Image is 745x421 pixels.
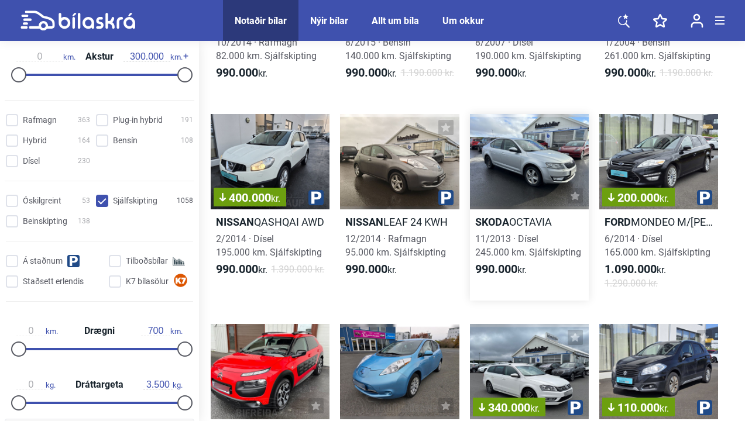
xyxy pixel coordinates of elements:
[605,233,710,258] span: 6/2014 · Dísel 165.000 km. Sjálfskipting
[475,66,527,80] span: kr.
[271,193,280,204] span: kr.
[177,195,193,207] span: 1058
[83,52,116,61] span: Akstur
[271,263,324,277] span: 1.390.000 kr.
[438,190,454,205] img: parking.png
[23,134,47,147] span: Hybrid
[219,192,280,203] span: 400.000
[23,255,63,267] span: Á staðnum
[16,379,56,390] span: kg.
[78,114,90,126] span: 363
[608,192,669,203] span: 200.000
[181,134,193,147] span: 108
[605,277,658,290] span: 1.290.000 kr.
[216,262,258,276] b: 990.000
[340,215,459,229] h2: LEAF 24 KWH
[216,233,322,258] span: 2/2014 · Dísel 195.000 km. Sjálfskipting
[599,215,718,229] h2: MONDEO M/[PERSON_NAME]
[475,216,509,228] b: Skoda
[82,195,90,207] span: 53
[475,263,527,277] span: kr.
[141,326,183,336] span: km.
[605,216,631,228] b: Ford
[475,262,517,276] b: 990.000
[660,403,669,414] span: kr.
[23,195,61,207] span: Óskilgreint
[211,114,329,301] a: 400.000kr.NissanQASHQAI AWD2/2014 · Dísel195.000 km. Sjálfskipting990.000kr.1.390.000 kr.
[211,215,329,229] h2: QASHQAI AWD
[73,380,126,389] span: Dráttargeta
[345,66,397,80] span: kr.
[78,134,90,147] span: 164
[697,190,712,205] img: parking.png
[126,255,168,267] span: Tilboðsbílar
[16,326,58,336] span: km.
[235,15,287,26] a: Notaðir bílar
[605,263,666,277] span: kr.
[23,155,40,167] span: Dísel
[181,114,193,126] span: 191
[470,114,589,301] a: SkodaOCTAVIA11/2013 · Dísel245.000 km. Sjálfskipting990.000kr.
[608,402,669,413] span: 110.000
[340,114,459,301] a: NissanLEAF 24 KWH12/2014 · Rafmagn95.000 km. Sjálfskipting990.000kr.
[345,65,387,80] b: 990.000
[16,51,75,62] span: km.
[113,195,157,207] span: Sjálfskipting
[23,215,67,227] span: Beinskipting
[113,134,138,147] span: Bensín
[23,275,84,288] span: Staðsett erlendis
[530,403,540,414] span: kr.
[470,215,589,229] h2: OCTAVIA
[81,326,118,336] span: Drægni
[345,263,397,277] span: kr.
[568,400,583,415] img: parking.png
[216,66,267,80] span: kr.
[599,114,718,301] a: 200.000kr.FordMONDEO M/[PERSON_NAME]6/2014 · Dísel165.000 km. Sjálfskipting1.090.000kr.1.290.000 kr.
[78,155,90,167] span: 230
[660,193,669,204] span: kr.
[697,400,712,415] img: parking.png
[660,66,713,80] span: 1.190.000 kr.
[78,215,90,227] span: 138
[143,379,183,390] span: kg.
[113,114,163,126] span: Plug-in hybrid
[216,216,254,228] b: Nissan
[691,13,703,28] img: user-login.svg
[345,262,387,276] b: 990.000
[308,190,324,205] img: parking.png
[345,233,446,258] span: 12/2014 · Rafmagn 95.000 km. Sjálfskipting
[479,402,540,413] span: 340.000
[475,233,581,258] span: 11/2013 · Dísel 245.000 km. Sjálfskipting
[605,66,656,80] span: kr.
[216,263,267,277] span: kr.
[442,15,484,26] a: Um okkur
[310,15,348,26] a: Nýir bílar
[123,51,183,62] span: km.
[475,65,517,80] b: 990.000
[605,65,647,80] b: 990.000
[23,114,57,126] span: Rafmagn
[345,216,383,228] b: Nissan
[372,15,419,26] a: Allt um bíla
[216,65,258,80] b: 990.000
[605,262,657,276] b: 1.090.000
[126,275,169,288] span: K7 bílasölur
[401,66,454,80] span: 1.190.000 kr.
